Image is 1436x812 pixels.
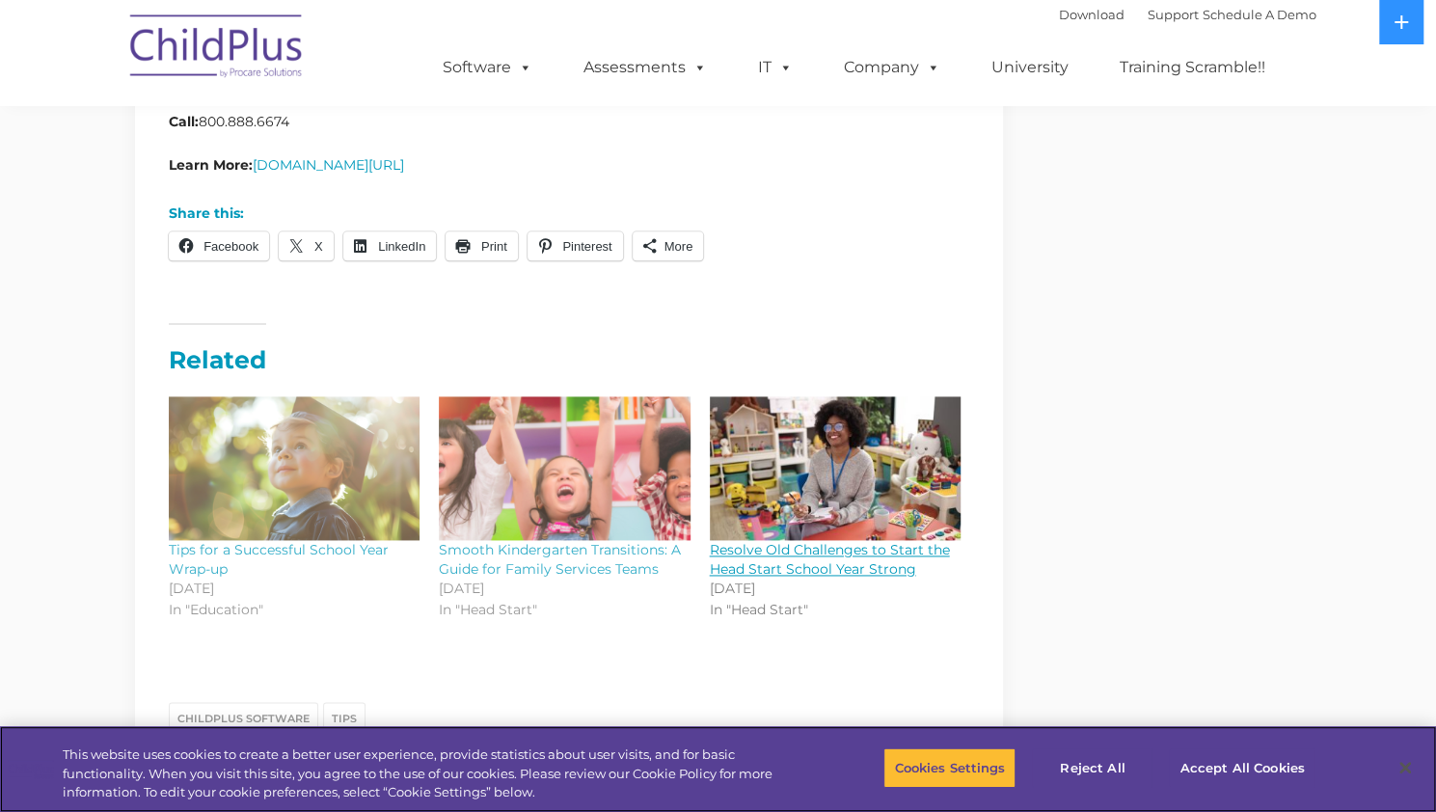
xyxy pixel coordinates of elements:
button: Close [1384,746,1426,789]
a: Pinterest [528,231,623,260]
button: Cookies Settings [883,747,1016,788]
a: Download [1059,7,1124,22]
a: Tips [323,702,366,735]
a: Support [1148,7,1199,22]
span: LinkedIn [378,239,425,254]
a: LinkedIn [343,231,437,260]
img: School Year Wrap-up [169,396,420,540]
a: Resolve Old Challenges to Start the Head Start School Year Strong [710,541,950,578]
a: Schedule A Demo [1203,7,1316,22]
h3: Share this: [169,206,244,220]
p: In "Head Start" [710,598,962,622]
span: Facebook [203,239,258,254]
a: Facebook [169,231,270,260]
a: Print [446,231,517,260]
a: Tips for a Successful School Year Wrap-up [169,396,420,540]
a: Software [423,48,552,87]
a: Resolve Old Challenges to Start the Head Start School Year Strong [710,396,962,540]
span: More [664,239,693,254]
button: Accept All Cookies [1169,747,1314,788]
time: [DATE] [169,579,420,598]
time: [DATE] [710,579,962,598]
a: IT [739,48,812,87]
a: Assessments [564,48,726,87]
font: | [1059,7,1316,22]
a: X [279,231,333,260]
a: Training Scramble!! [1100,48,1285,87]
a: Smooth Kindergarten Transitions: A Guide for Family Services Teams [439,396,691,540]
a: [DOMAIN_NAME][URL] [253,156,404,174]
p: In "Education" [169,598,420,622]
button: Reject All [1032,747,1152,788]
img: ChildPlus by Procare Solutions [121,1,313,97]
a: Smooth Kindergarten Transitions: A Guide for Family Services Teams [439,541,681,578]
strong: Call: [169,113,199,130]
strong: Learn More: [169,156,253,174]
p: 800.888.6674 [169,110,969,134]
em: Related [169,323,266,374]
p: In "Head Start" [439,598,691,622]
a: More [633,231,704,260]
span: X [314,239,323,254]
a: Tips for a Successful School Year Wrap-up [169,541,389,578]
div: This website uses cookies to create a better user experience, provide statistics about user visit... [63,745,790,802]
a: University [972,48,1088,87]
span: Print [481,239,507,254]
span: Pinterest [562,239,611,254]
img: ChildPlus Janaury 2023 - Head Start [439,396,691,540]
time: [DATE] [439,579,691,598]
a: ChildPlus Software [169,702,318,735]
a: Company [825,48,960,87]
